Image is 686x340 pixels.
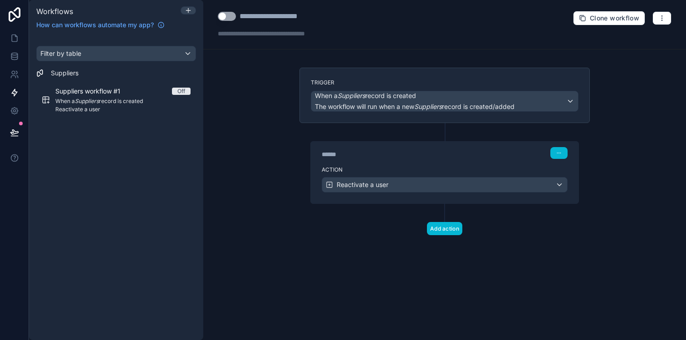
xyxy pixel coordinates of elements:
[322,166,568,173] label: Action
[311,79,578,86] label: Trigger
[315,91,416,100] span: When a record is created
[33,20,168,30] a: How can workflows automate my app?
[338,92,365,99] em: Suppliers
[36,7,73,16] span: Workflows
[311,91,578,112] button: When aSuppliersrecord is createdThe workflow will run when a newSuppliersrecord is created/added
[36,20,154,30] span: How can workflows automate my app?
[427,222,462,235] button: Add action
[322,177,568,192] button: Reactivate a user
[573,11,645,25] button: Clone workflow
[414,103,442,110] em: Suppliers
[337,180,388,189] span: Reactivate a user
[315,103,514,110] span: The workflow will run when a new record is created/added
[590,14,639,22] span: Clone workflow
